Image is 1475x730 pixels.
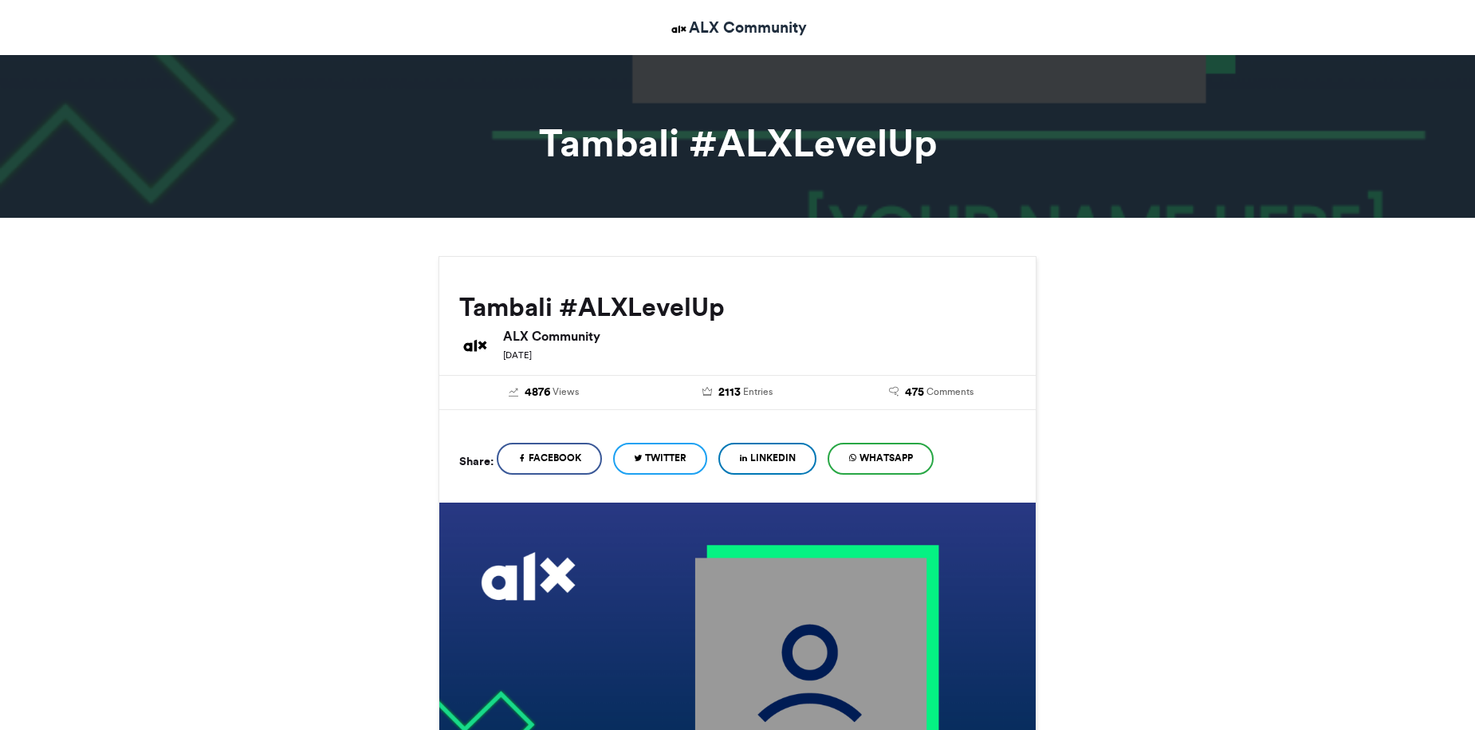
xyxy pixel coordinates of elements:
span: Entries [743,385,773,399]
a: 2113 Entries [653,384,823,401]
img: ALX Community [669,19,689,39]
span: WhatsApp [859,451,913,465]
a: WhatsApp [828,443,934,475]
a: ALX Community [669,16,807,39]
h6: ALX Community [503,329,1016,342]
small: [DATE] [503,349,532,361]
h2: Tambali #ALXLevelUp [459,293,1016,322]
span: 4876 [525,384,550,401]
span: Comments [926,385,973,399]
a: 475 Comments [846,384,1016,401]
span: 2113 [718,384,741,401]
span: LinkedIn [750,451,796,465]
img: ALX Community [459,329,491,361]
h1: Tambali #ALXLevelUp [295,124,1180,162]
span: Twitter [645,451,686,465]
a: 4876 Views [459,384,629,401]
span: Facebook [529,451,581,465]
a: LinkedIn [718,443,816,475]
span: 475 [905,384,924,401]
span: Views [553,385,579,399]
a: Twitter [613,443,707,475]
h5: Share: [459,451,494,472]
a: Facebook [497,443,602,475]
